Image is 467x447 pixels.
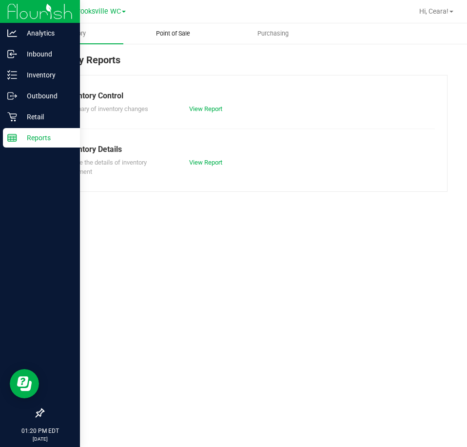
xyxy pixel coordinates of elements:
[419,7,448,15] span: Hi, Ceara!
[17,111,76,123] p: Retail
[74,7,121,16] span: Brooksville WC
[10,369,39,398] iframe: Resource center
[189,159,222,166] a: View Report
[43,53,448,75] div: Inventory Reports
[4,427,76,435] p: 01:20 PM EDT
[63,90,428,102] div: Inventory Control
[244,29,302,38] span: Purchasing
[7,28,17,38] inline-svg: Analytics
[63,105,148,112] span: Summary of inventory changes
[17,27,76,39] p: Analytics
[7,133,17,143] inline-svg: Reports
[63,144,428,155] div: Inventory Details
[123,23,223,44] a: Point of Sale
[7,49,17,59] inline-svg: Inbound
[17,132,76,144] p: Reports
[17,69,76,81] p: Inventory
[17,48,76,60] p: Inbound
[17,90,76,102] p: Outbound
[7,70,17,80] inline-svg: Inventory
[63,159,147,176] span: Explore the details of inventory movement
[7,112,17,122] inline-svg: Retail
[7,91,17,101] inline-svg: Outbound
[223,23,323,44] a: Purchasing
[4,435,76,443] p: [DATE]
[189,105,222,112] a: View Report
[143,29,203,38] span: Point of Sale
